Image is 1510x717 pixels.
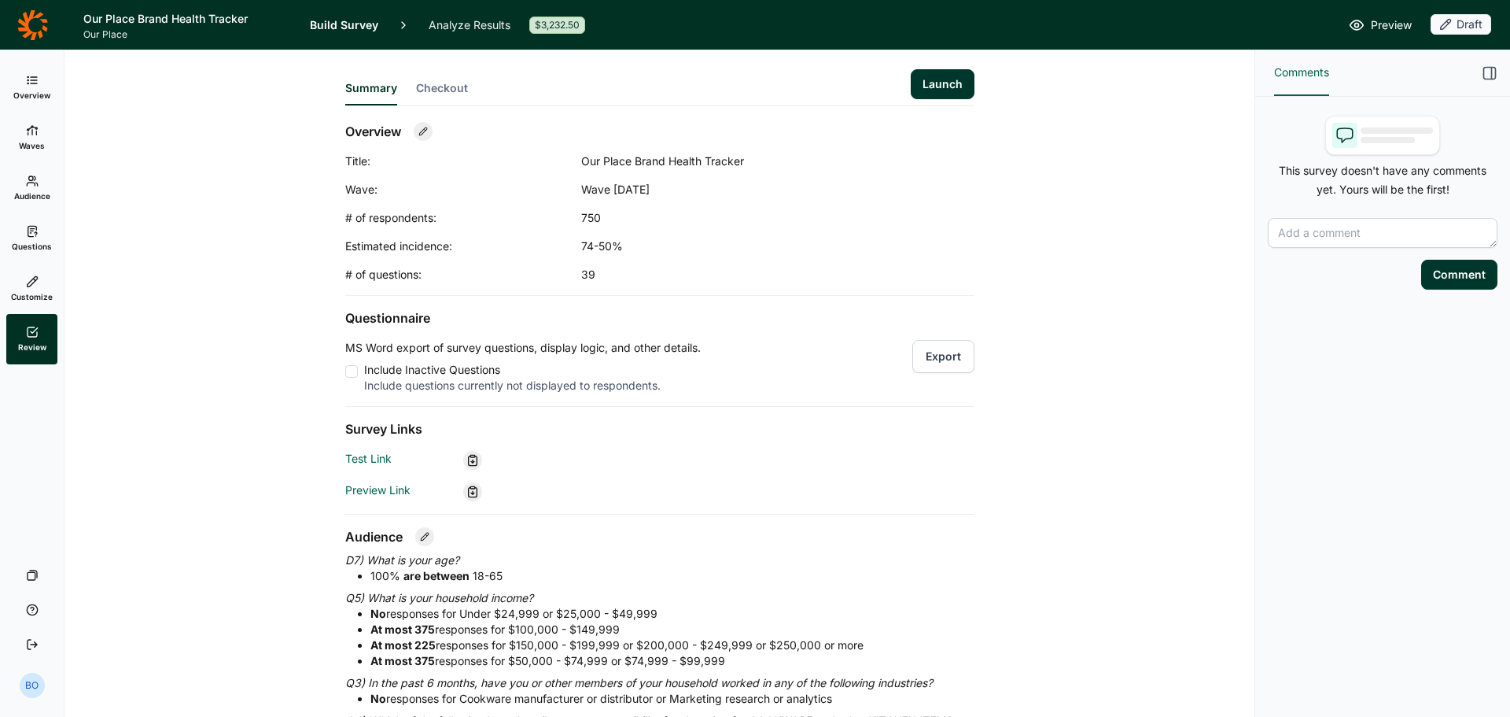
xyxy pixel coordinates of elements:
[345,153,581,169] div: Title:
[1371,16,1412,35] span: Preview
[13,90,50,101] span: Overview
[581,267,896,283] div: 39
[370,607,657,620] span: responses for Under $24,999 or $25,000 - $49,999
[370,692,386,705] strong: No
[1431,14,1491,35] div: Draft
[1268,161,1497,199] p: This survey doesn't have any comments yet. Yours will be the first!
[19,140,45,151] span: Waves
[370,692,832,705] span: responses for Cookware manufacturer or distributor or Marketing research or analytics
[370,569,503,582] span: 100 % 18-65
[370,623,435,636] strong: At most 375
[18,342,46,353] span: Review
[581,210,896,226] div: 750
[345,182,581,198] div: Wave:
[370,654,435,667] strong: At most 375
[1421,260,1497,290] button: Comment
[6,213,57,264] a: Questions
[370,638,864,652] span: responses for $150,000 - $199,999 or $200,000 - $249,999 or $250,000 or more
[463,482,482,501] div: Copy link
[6,314,57,364] a: Review
[6,62,57,113] a: Overview
[912,340,974,373] button: Export
[416,80,468,96] span: Checkout
[345,80,397,105] button: Summary
[6,163,57,213] a: Audience
[345,419,974,438] h2: Survey Links
[1349,16,1412,35] a: Preview
[581,238,896,254] div: 74-50%
[370,607,386,620] strong: No
[364,378,701,394] div: Include questions currently not displayed to respondents.
[345,527,403,546] h2: Audience
[345,340,701,356] p: MS Word export of survey questions, display logic, and other details.
[581,153,896,169] div: Our Place Brand Health Tracker
[370,623,620,636] span: responses for $100,000 - $149,999
[370,638,436,652] strong: At most 225
[463,451,482,470] div: Copy link
[370,654,725,667] span: responses for $50,000 - $74,999 or $74,999 - $99,999
[581,182,896,198] div: Wave [DATE]
[1274,63,1329,82] span: Comments
[14,190,50,201] span: Audience
[345,553,974,568] p: D7) What is your age?
[345,238,581,254] div: Estimated incidence:
[11,291,53,302] span: Customize
[83,9,291,28] h1: Our Place Brand Health Tracker
[1431,14,1491,36] button: Draft
[529,17,585,34] div: $3,232.50
[345,675,974,691] p: Q3) In the past 6 months, have you or other members of your household worked in any of the follow...
[403,569,470,582] strong: are between
[20,673,45,698] div: BO
[345,210,581,226] div: # of respondents:
[345,483,411,497] a: Preview Link
[364,362,701,378] div: Include Inactive Questions
[345,452,392,465] a: Test Link
[911,69,974,99] button: Launch
[6,264,57,314] a: Customize
[83,28,291,41] span: Our Place
[345,122,401,141] h2: Overview
[345,590,974,606] p: Q5) What is your household income?
[12,241,52,252] span: Questions
[6,113,57,163] a: Waves
[345,267,581,283] div: # of questions:
[345,309,974,327] h2: Questionnaire
[1274,50,1329,96] button: Comments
